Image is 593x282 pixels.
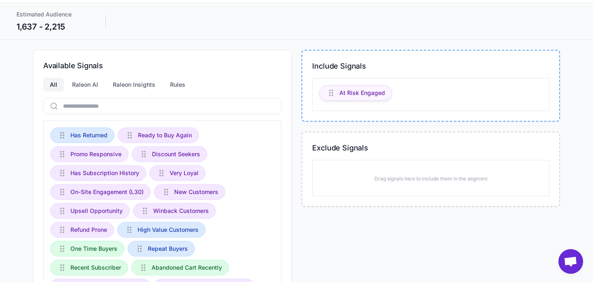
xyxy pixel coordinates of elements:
span: Promo Responsive [70,150,121,159]
span: Refund Prone [70,225,107,234]
div: Rules [163,78,192,92]
span: At Risk Engaged [339,88,385,97]
div: Raleon Insights [106,78,162,92]
div: Estimated Audience [16,10,89,19]
div: Open chat [558,249,583,274]
span: Recent Subscriber [70,263,121,272]
span: Upsell Opportunity [70,206,123,215]
div: Raleon AI [65,78,105,92]
span: On-Site Engagement (L30) [70,187,144,196]
span: Abandoned Cart Recently [152,263,222,272]
h3: Exclude Signals [312,142,549,153]
span: Ready to Buy Again [138,131,192,140]
span: Discount Seekers [152,150,200,159]
span: One Time Buyers [70,244,117,253]
span: Has Subscription History [70,169,139,178]
span: Repeat Buyers [148,244,188,253]
h3: Available Signals [43,60,281,71]
div: 1,637 - 2,215 [16,21,89,33]
span: Very Loyal [170,169,198,178]
div: All [43,78,64,92]
h3: Include Signals [312,60,549,72]
span: Winback Customers [153,206,209,215]
span: High Value Customers [138,225,198,234]
span: Has Returned [70,131,107,140]
p: Drag signals here to include them in the segment [374,175,488,183]
span: New Customers [174,187,218,196]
